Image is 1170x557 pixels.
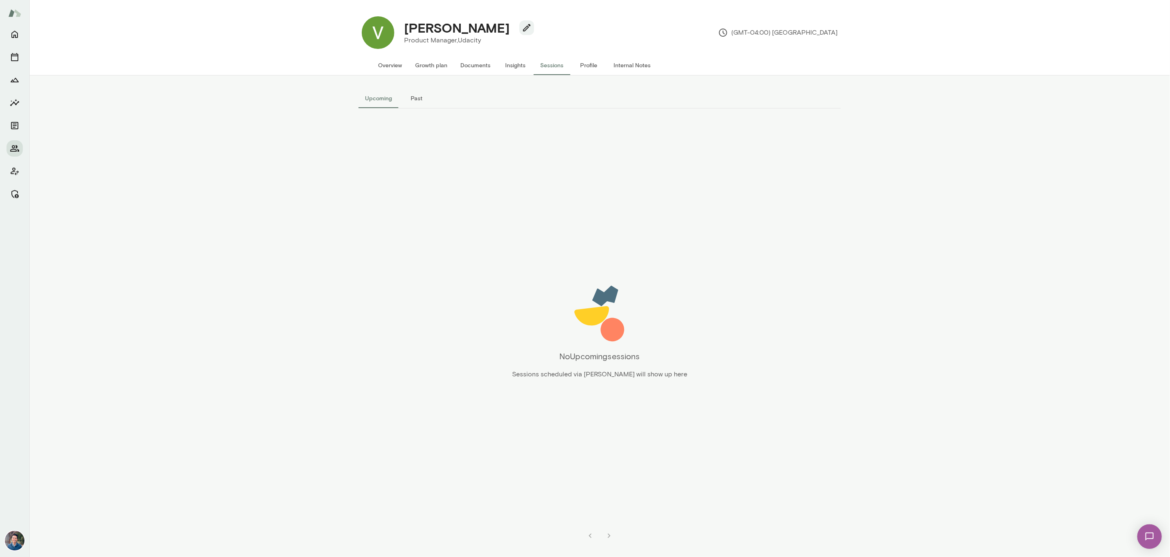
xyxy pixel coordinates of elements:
button: Insights [497,55,534,75]
button: Client app [7,163,23,179]
button: Sessions [534,55,570,75]
button: Sessions [7,49,23,65]
div: basic tabs example [358,88,841,108]
p: Product Manager, Udacity [404,35,528,45]
h6: No Upcoming sessions [559,350,640,363]
p: Sessions scheduled via [PERSON_NAME] will show up here [512,369,687,379]
div: pagination [358,521,841,544]
img: Mento [8,5,21,21]
button: Overview [372,55,409,75]
button: Members [7,140,23,157]
p: (GMT-04:00) [GEOGRAPHIC_DATA] [718,28,838,38]
button: Insights [7,95,23,111]
button: Manage [7,186,23,202]
button: Internal Notes [607,55,657,75]
h4: [PERSON_NAME] [404,20,510,35]
img: Alex Yu [5,531,24,550]
button: Growth plan [409,55,454,75]
button: Home [7,26,23,42]
img: Varnit Grewal [362,16,394,49]
button: Documents [454,55,497,75]
button: Upcoming [358,88,398,108]
button: Past [398,88,435,108]
button: Documents [7,117,23,134]
nav: pagination navigation [581,528,618,544]
button: Growth Plan [7,72,23,88]
button: Profile [570,55,607,75]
